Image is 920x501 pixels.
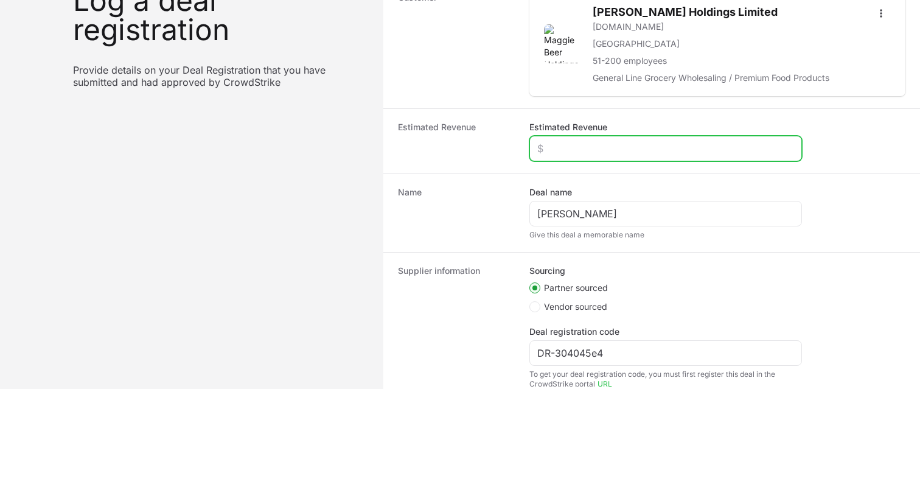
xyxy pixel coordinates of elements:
div: To get your deal registration code, you must first register this deal in the CrowdStrike portal [529,370,802,389]
dt: Name [398,186,515,240]
span: Partner sourced [544,282,608,294]
dt: Supplier information [398,265,515,389]
p: Provide details on your Deal Registration that you have submitted and had approved by CrowdStrike [73,64,369,88]
label: Estimated Revenue [529,121,607,133]
label: Deal registration code [529,326,619,338]
a: [DOMAIN_NAME] [593,21,829,33]
span: Vendor sourced [544,301,607,313]
dt: Estimated Revenue [398,121,515,161]
h2: [PERSON_NAME] Holdings Limited [593,4,829,21]
button: Open options [871,4,891,23]
legend: Sourcing [529,265,565,277]
p: 51-200 employees [593,55,829,67]
input: $ [537,141,794,156]
div: Give this deal a memorable name [529,230,802,240]
label: Deal name [529,186,572,198]
p: General Line Grocery Wholesaling / Premium Food Products [593,72,829,84]
a: URL [598,379,612,388]
p: [GEOGRAPHIC_DATA] [593,38,829,50]
img: Maggie Beer Holdings Limited [544,24,583,63]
